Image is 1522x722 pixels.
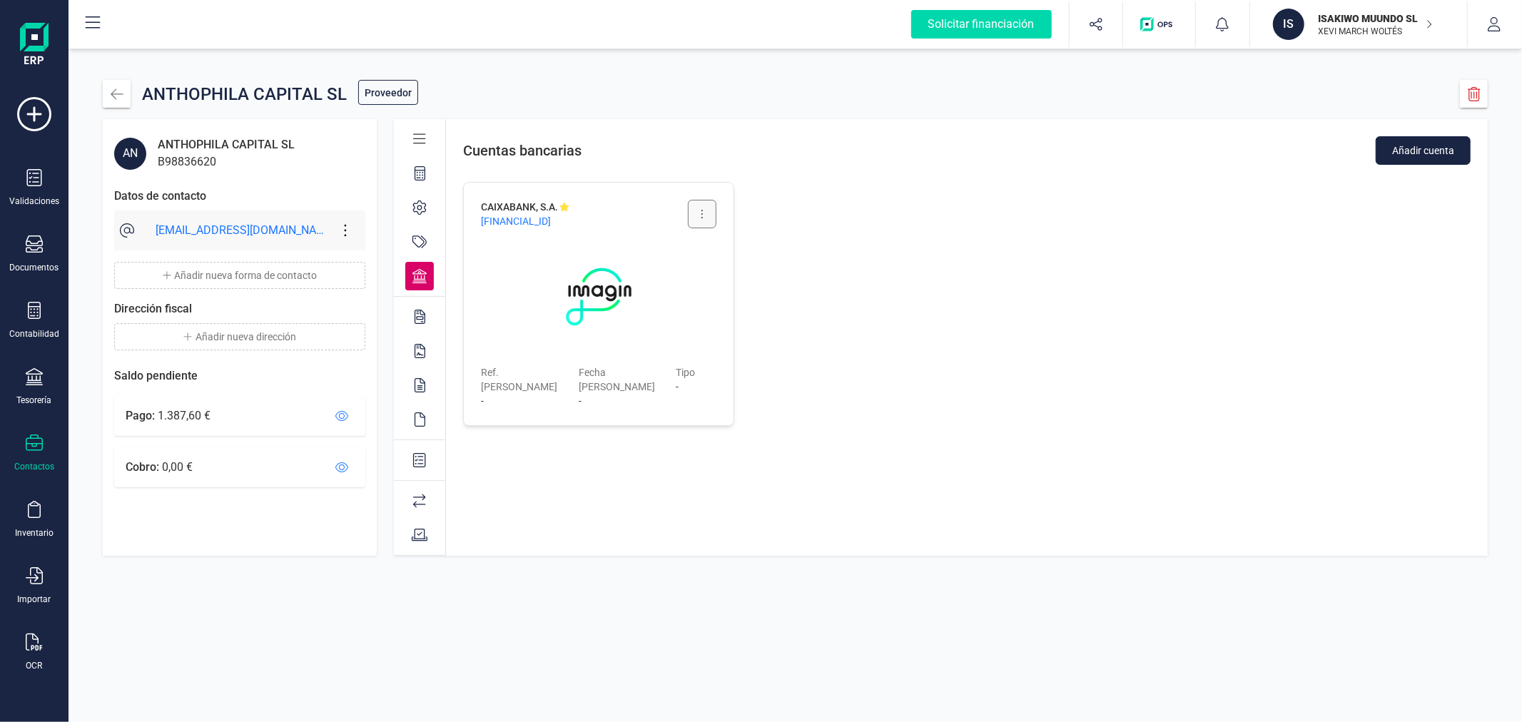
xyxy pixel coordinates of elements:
span: 0,00 € [162,460,193,474]
button: Añadir nueva dirección [114,323,365,350]
p: ISAKIWO MUUNDO SL [1319,11,1433,26]
div: Solicitar financiación [911,10,1052,39]
span: Fecha [PERSON_NAME] [579,365,668,394]
span: Cobro: [126,460,159,474]
span: CAIXABANK, S.A. [481,200,558,214]
p: XEVI MARCH WOLTÉS [1319,26,1433,37]
div: [EMAIL_ADDRESS][DOMAIN_NAME] [156,222,325,239]
button: Añadir nueva forma de contacto [114,262,365,289]
span: - [481,394,570,408]
img: Imagen_banco [553,251,644,342]
button: Logo de OPS [1132,1,1187,47]
div: IS [1273,9,1304,40]
div: B98836620 [158,153,295,171]
div: AN [114,138,146,170]
span: Cuentas bancarias [463,141,582,161]
div: Validaciones [9,195,59,207]
div: Datos de contacto [114,188,206,205]
div: Dirección fiscal [114,300,192,317]
button: Solicitar financiación [894,1,1069,47]
div: Inventario [15,527,54,539]
span: Añadir cuenta [1392,143,1454,158]
div: Tesorería [17,395,52,406]
div: Saldo pendiente [114,367,365,396]
span: Pago: [126,409,155,422]
div: OCR [26,660,43,671]
span: [FINANCIAL_ID] [481,214,551,228]
button: ISISAKIWO MUUNDO SLXEVI MARCH WOLTÉS [1267,1,1450,47]
div: ANTHOPHILA CAPITAL SL [158,136,295,153]
img: Logo de OPS [1140,17,1178,31]
div: Importar [18,594,51,605]
span: 1.387,60 € [158,409,210,422]
span: Tipo [676,365,716,380]
div: ANTHOPHILA CAPITAL SL [142,80,347,108]
span: Ref. [PERSON_NAME] [481,365,570,394]
span: - [579,394,668,408]
div: Documentos [10,262,59,273]
div: Contabilidad [9,328,59,340]
div: Proveedor [358,80,418,105]
span: - [676,380,716,394]
img: Logo Finanedi [20,23,49,68]
div: Contactos [14,461,54,472]
button: Añadir cuenta [1376,136,1471,165]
